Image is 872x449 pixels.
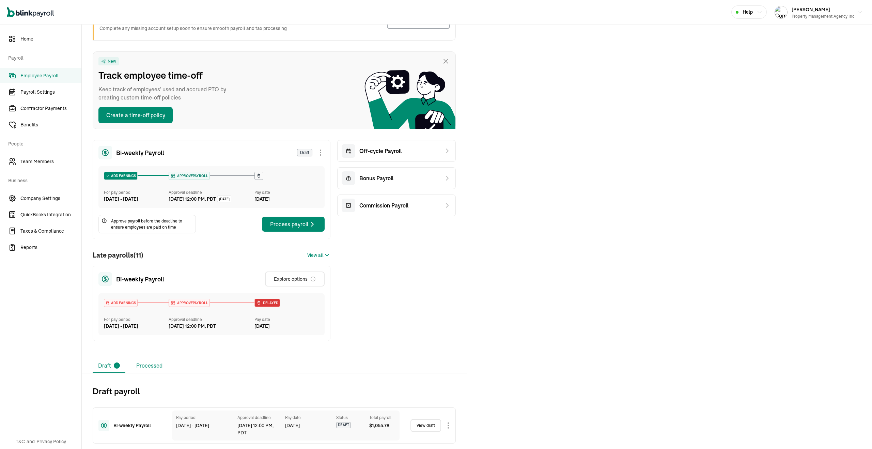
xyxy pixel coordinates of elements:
span: Approve payroll before the deadline to ensure employees are paid on time [111,218,193,230]
div: Approval deadline [169,316,252,323]
span: $ 1,055.78 [369,422,389,429]
span: Bi-weekly Payroll [116,148,164,157]
span: APPROVE PAYROLL [176,300,208,306]
div: Approval deadline [169,189,252,196]
span: Reports [20,244,81,251]
span: Help [743,9,753,16]
span: [PERSON_NAME] [792,6,830,13]
li: Processed [131,359,168,373]
div: [DATE] [254,196,319,203]
li: Draft [93,359,125,373]
button: Help [731,5,767,19]
button: Create a time-off policy [98,107,173,123]
span: DRAFT [336,422,351,428]
div: ADD EARNINGS [104,299,137,307]
span: People [8,134,77,153]
div: Pay date [285,415,329,421]
span: Track employee time-off [98,68,235,82]
span: T&C [16,438,25,445]
div: For pay period [104,189,169,196]
div: Pay date [254,316,319,323]
span: Business [8,170,77,189]
div: For pay period [104,316,169,323]
span: New [108,59,116,64]
span: Commission Payroll [359,201,408,210]
div: [DATE] 12:00 PM, PDT [237,422,278,436]
nav: Global [7,2,54,22]
span: Company Settings [20,195,81,202]
button: View all [307,251,330,259]
div: Process payroll [270,220,316,228]
div: Pay period [176,415,231,421]
div: Total payroll [369,415,395,421]
span: Privacy Policy [36,438,66,445]
span: [DATE] [219,197,230,202]
span: Bonus Payroll [359,174,393,182]
div: [DATE] - [DATE] [104,323,169,330]
span: Taxes & Compliance [20,228,81,235]
button: Process payroll [262,217,325,232]
div: Explore options [274,276,316,282]
img: Company logo [775,6,787,18]
h1: Late payrolls (11) [93,250,143,260]
div: Approval deadline [237,415,278,421]
div: Pay date [254,189,319,196]
span: Delayed [262,300,278,306]
div: [DATE] 12:00 PM, PDT [169,196,216,203]
span: Contractor Payments [20,105,81,112]
span: Payroll [8,48,77,67]
div: Bi-weekly Payroll [113,422,161,429]
span: Bi-weekly Payroll [116,275,164,284]
span: Draft [297,149,312,156]
div: [DATE] [285,422,329,429]
span: Employee Payroll [20,72,81,79]
h2: Draft payroll [93,386,456,397]
span: Payroll Settings [20,89,81,96]
span: Off-cycle Payroll [359,147,402,155]
span: Home [20,35,81,43]
span: APPROVE PAYROLL [176,173,208,179]
div: [DATE] [254,323,319,330]
button: Explore options [265,272,325,287]
button: Company logo[PERSON_NAME]Property Management Agency Inc [772,4,865,21]
iframe: Chat Widget [755,375,872,449]
span: View all [307,252,324,259]
a: View draft [410,419,441,432]
div: [DATE] - [DATE] [104,196,169,203]
div: ADD EARNINGS [104,172,137,180]
span: QuickBooks Integration [20,211,81,218]
div: [DATE] 12:00 PM, PDT [169,323,216,330]
p: Complete any missing account setup soon to ensure smooth payroll and tax processing [99,25,287,32]
div: Property Management Agency Inc [792,13,854,19]
span: Team Members [20,158,81,165]
span: 1 [116,363,118,368]
span: Benefits [20,121,81,128]
div: [DATE] - [DATE] [176,422,231,429]
span: Keep track of employees’ used and accrued PTO by creating custom time-off policies [98,85,235,102]
div: Status [336,415,362,421]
